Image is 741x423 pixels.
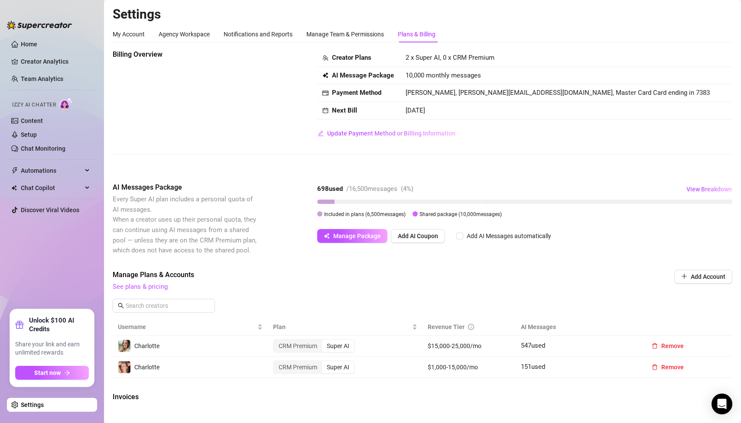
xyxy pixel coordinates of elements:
span: plus [681,273,687,279]
strong: Payment Method [332,89,381,97]
button: View Breakdown [686,182,732,196]
span: credit-card [322,90,328,96]
button: Remove [645,360,691,374]
div: Super AI [322,340,354,352]
span: calendar [322,107,328,113]
a: Discover Viral Videos [21,207,79,213]
span: View Breakdown [686,186,732,193]
a: Content [21,117,43,124]
th: AI Messages [516,319,640,336]
span: Charlotte [134,342,159,349]
a: Settings [21,401,44,408]
th: Username [113,319,268,336]
th: Plan [268,319,423,336]
span: Billing Overview [113,49,258,60]
span: edit [318,130,324,136]
button: Update Payment Method or Billing Information [317,126,456,140]
div: CRM Premium [274,361,322,373]
span: Charlotte [134,364,159,371]
button: Remove [645,339,691,353]
div: Agency Workspace [159,29,210,39]
span: Start now [34,369,61,376]
a: See plans & pricing [113,283,168,291]
img: Charlotte [118,340,130,352]
a: Chat Monitoring [21,145,65,152]
div: Plans & Billing [398,29,435,39]
span: Add Account [691,273,725,280]
button: Add Account [674,270,732,284]
span: ( 4 %) [401,185,413,193]
span: delete [652,343,658,349]
span: Username [118,322,256,332]
a: Team Analytics [21,75,63,82]
div: Notifications and Reports [224,29,292,39]
div: segmented control [273,360,355,374]
input: Search creators [126,301,203,310]
span: 151 used [521,363,545,371]
span: [DATE] [406,107,425,114]
img: AI Chatter [59,97,73,110]
td: $1,000-15,000/mo [422,357,516,378]
span: arrow-right [64,370,70,376]
span: Chat Copilot [21,181,82,195]
strong: Unlock $100 AI Credits [29,316,89,333]
span: 547 used [521,342,545,349]
span: Share your link and earn unlimited rewards [15,340,89,357]
span: team [322,55,328,61]
span: Manage Plans & Accounts [113,270,615,280]
span: gift [15,320,24,329]
span: 2 x Super AI, 0 x CRM Premium [406,54,494,61]
button: Manage Package [317,229,387,243]
span: info-circle [468,324,474,330]
span: AI Messages Package [113,182,258,193]
td: $15,000-25,000/mo [422,336,516,357]
div: segmented control [273,339,355,353]
span: delete [652,364,658,370]
button: Add AI Coupon [391,229,445,243]
strong: 698 used [317,185,343,193]
span: Every Super AI plan includes a personal quota of AI messages. When a creator uses up their person... [113,195,257,254]
span: Manage Package [333,232,381,239]
div: Super AI [322,361,354,373]
span: Shared package ( 10,000 messages) [419,211,502,217]
div: CRM Premium [274,340,322,352]
div: Add AI Messages automatically [467,231,551,241]
span: Remove [661,364,684,371]
span: Update Payment Method or Billing Information [327,130,455,137]
a: Home [21,41,37,48]
div: Open Intercom Messenger [712,394,732,414]
span: Included in plans ( 6,500 messages) [324,211,406,217]
span: search [118,303,124,309]
a: Setup [21,131,37,138]
span: Invoices [113,392,258,402]
strong: Creator Plans [332,54,371,61]
span: Revenue Tier [428,323,465,330]
h2: Settings [113,6,732,23]
span: Plan [273,322,411,332]
span: Izzy AI Chatter [12,101,56,109]
strong: Next Bill [332,107,357,114]
img: Charlotte [118,361,130,373]
span: [PERSON_NAME], [PERSON_NAME][EMAIL_ADDRESS][DOMAIN_NAME], Master Card Card ending in 7383 [406,89,710,97]
img: Chat Copilot [11,185,17,191]
button: Start nowarrow-right [15,366,89,380]
div: My Account [113,29,145,39]
strong: AI Message Package [332,71,394,79]
img: logo-BBDzfeDw.svg [7,21,72,29]
span: Remove [661,342,684,349]
a: Creator Analytics [21,55,90,68]
span: Automations [21,164,82,178]
span: Add AI Coupon [398,232,438,239]
span: thunderbolt [11,167,18,174]
span: 10,000 monthly messages [406,71,481,81]
div: Manage Team & Permissions [306,29,384,39]
span: / 16,500 messages [346,185,397,193]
